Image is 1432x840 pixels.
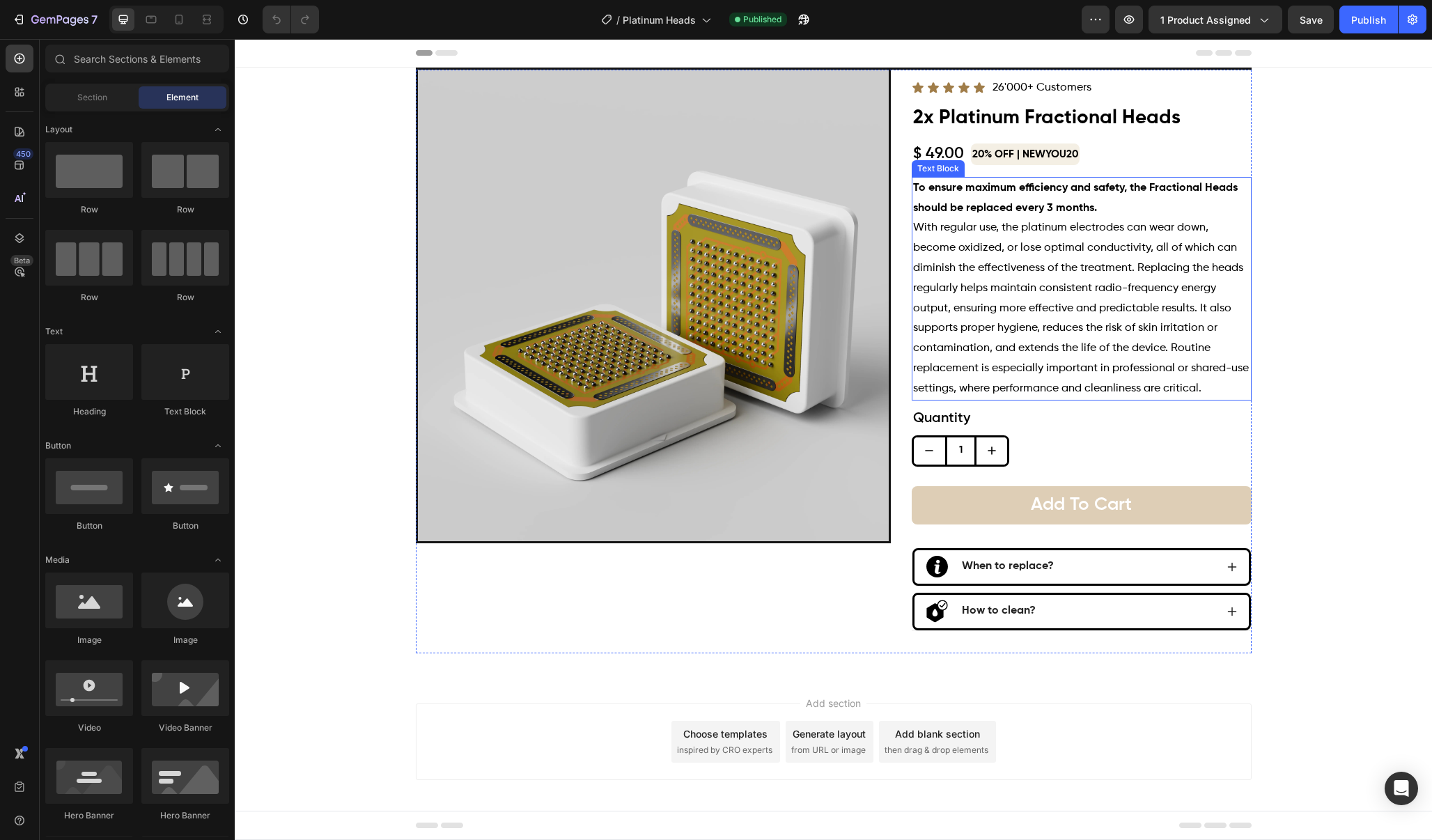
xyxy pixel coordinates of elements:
[758,39,857,59] p: 26'000+ Customers
[678,143,1003,175] strong: To ensure maximum efficiency and safety, the Fractional Heads should be replaced every 3 months.
[207,320,229,343] span: Toggle open
[678,183,1014,355] span: With regular use, the platinum electrodes can wear down, become oxidized, or lose optimal conduct...
[207,549,229,571] span: Toggle open
[45,291,133,304] div: Row
[558,687,631,702] div: Generate layout
[677,104,731,127] div: $ 49.00
[235,39,1432,840] iframe: Design area
[623,13,696,27] span: Platinum Heads
[1288,6,1334,33] button: Save
[45,45,229,72] input: Search Sections & Elements
[141,809,229,822] div: Hero Banner
[557,705,631,717] span: from URL or image
[45,554,70,566] span: Media
[1339,6,1398,33] button: Publish
[45,722,133,734] div: Video
[91,11,98,28] p: 7
[263,6,319,33] div: Undo/Redo
[743,13,781,26] span: Published
[166,91,199,104] span: Element
[45,325,63,338] span: Text
[45,123,72,136] span: Layout
[738,106,843,125] p: 20% OFF | NEWYOU20
[10,255,33,266] div: Beta
[45,520,133,532] div: Button
[678,373,736,387] span: Quantity
[442,705,538,717] span: inspired by CRO experts
[727,520,819,535] p: When to replace?
[45,634,133,646] div: Image
[727,565,801,580] p: How to clean?
[660,687,745,702] div: Add blank section
[207,118,229,141] span: Toggle open
[449,687,533,702] div: Choose templates
[616,13,620,27] span: /
[141,405,229,418] div: Text Block
[566,657,632,671] span: Add section
[1385,772,1418,805] div: Open Intercom Messenger
[141,634,229,646] div: Image
[710,398,742,426] input: quantity
[141,203,229,216] div: Row
[1149,6,1282,33] button: 1 product assigned
[45,440,71,452] span: Button
[1351,13,1386,27] div: Publish
[796,450,897,483] div: Add To Cart
[6,6,104,33] button: 7
[679,398,710,426] button: decrement
[742,398,773,426] button: increment
[141,291,229,304] div: Row
[45,405,133,418] div: Heading
[13,148,33,160] div: 450
[141,722,229,734] div: Video Banner
[141,520,229,532] div: Button
[1300,14,1323,26] span: Save
[677,447,1017,485] button: Add To Cart
[45,203,133,216] div: Row
[45,809,133,822] div: Hero Banner
[207,435,229,457] span: Toggle open
[650,705,754,717] span: then drag & drop elements
[1160,13,1251,27] span: 1 product assigned
[680,123,727,136] div: Text Block
[77,91,107,104] span: Section
[677,65,1017,93] h1: 2x Platinum Fractional Heads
